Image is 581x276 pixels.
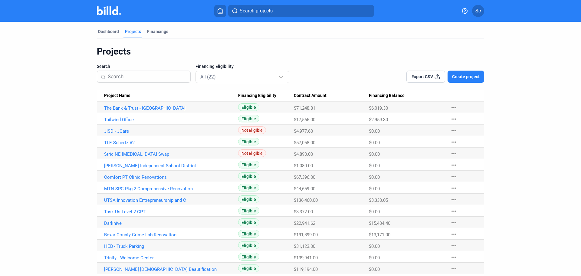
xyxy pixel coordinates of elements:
[238,172,259,180] span: Eligible
[450,161,458,169] mat-icon: more_horiz
[97,63,110,69] span: Search
[294,163,313,168] span: $1,080.00
[369,232,390,238] span: $13,171.00
[450,138,458,146] mat-icon: more_horiz
[369,151,380,157] span: $0.00
[294,209,313,214] span: $3,372.00
[450,196,458,203] mat-icon: more_horiz
[450,231,458,238] mat-icon: more_horiz
[294,244,315,249] span: $31,123.00
[369,198,388,203] span: $3,330.05
[450,104,458,111] mat-icon: more_horiz
[238,161,259,168] span: Eligible
[238,93,294,98] div: Financing Eligibility
[450,185,458,192] mat-icon: more_horiz
[98,28,119,35] div: Dashboard
[104,232,238,238] a: Bexar County Crime Lab Renovation
[104,105,238,111] a: The Bank & Trust - [GEOGRAPHIC_DATA]
[238,103,259,111] span: Eligible
[104,93,238,98] div: Project Name
[238,149,266,157] span: Not Eligible
[450,265,458,272] mat-icon: more_horiz
[104,255,238,261] a: Trinity - Welcome Center
[450,115,458,123] mat-icon: more_horiz
[450,254,458,261] mat-icon: more_horiz
[104,244,238,249] a: HEB - Truck Parking
[369,93,405,98] span: Financing Balance
[104,163,238,168] a: [PERSON_NAME] Independent School District
[369,105,388,111] span: $6,019.30
[369,117,388,122] span: $2,959.30
[406,71,445,83] button: Export CSV
[450,127,458,134] mat-icon: more_horiz
[412,74,433,80] span: Export CSV
[104,221,238,226] a: Darkhive
[104,93,130,98] span: Project Name
[108,70,187,83] input: Search
[450,173,458,180] mat-icon: more_horiz
[369,140,380,145] span: $0.00
[450,219,458,226] mat-icon: more_horiz
[195,63,234,69] span: Financing Eligibility
[200,74,216,80] mat-select-trigger: All (22)
[294,175,315,180] span: $67,396.00
[97,6,121,15] img: Billd Company Logo
[450,150,458,157] mat-icon: more_horiz
[294,93,327,98] span: Contract Amount
[238,138,259,145] span: Eligible
[294,105,315,111] span: $71,248.81
[369,186,380,191] span: $0.00
[238,264,259,272] span: Eligible
[104,175,238,180] a: Comfort PT Clinic Renovations
[472,5,484,17] button: Sc
[125,28,141,35] div: Projects
[97,46,484,57] div: Projects
[240,7,273,15] span: Search projects
[452,74,480,80] span: Create project
[294,232,318,238] span: $191,899.00
[104,151,238,157] a: Stric NE [MEDICAL_DATA] Swap
[147,28,168,35] div: Financings
[228,5,374,17] button: Search projects
[294,93,369,98] div: Contract Amount
[104,186,238,191] a: MTN SPC Pkg 2 Comprehensive Renovation
[238,93,276,98] span: Financing Eligibility
[369,244,380,249] span: $0.00
[448,71,484,83] button: Create project
[369,255,380,261] span: $0.00
[450,242,458,249] mat-icon: more_horiz
[369,267,380,272] span: $0.00
[104,209,238,214] a: Task Us Level 2 CPT
[294,186,315,191] span: $44,659.00
[369,175,380,180] span: $0.00
[238,195,259,203] span: Eligible
[238,115,259,122] span: Eligible
[294,140,315,145] span: $57,058.00
[294,255,318,261] span: $139,941.00
[238,230,259,238] span: Eligible
[238,184,259,191] span: Eligible
[238,126,266,134] span: Not Eligible
[238,207,259,214] span: Eligible
[104,128,238,134] a: JISD - JCare
[104,267,238,272] a: [PERSON_NAME] [DEMOGRAPHIC_DATA] Beautification
[294,117,315,122] span: $17,565.00
[294,151,313,157] span: $4,893.00
[238,218,259,226] span: Eligible
[369,163,380,168] span: $0.00
[294,198,318,203] span: $136,460.00
[294,267,318,272] span: $119,194.00
[369,221,390,226] span: $15,404.40
[369,128,380,134] span: $0.00
[104,140,238,145] a: TLE Schertz #2
[238,253,259,261] span: Eligible
[294,221,315,226] span: $22,941.62
[104,198,238,203] a: UTSA Innovation Entrepreneurship and C
[369,209,380,214] span: $0.00
[294,128,313,134] span: $4,977.60
[238,241,259,249] span: Eligible
[475,7,481,15] span: Sc
[369,93,444,98] div: Financing Balance
[450,208,458,215] mat-icon: more_horiz
[104,117,238,122] a: Tailwind Office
